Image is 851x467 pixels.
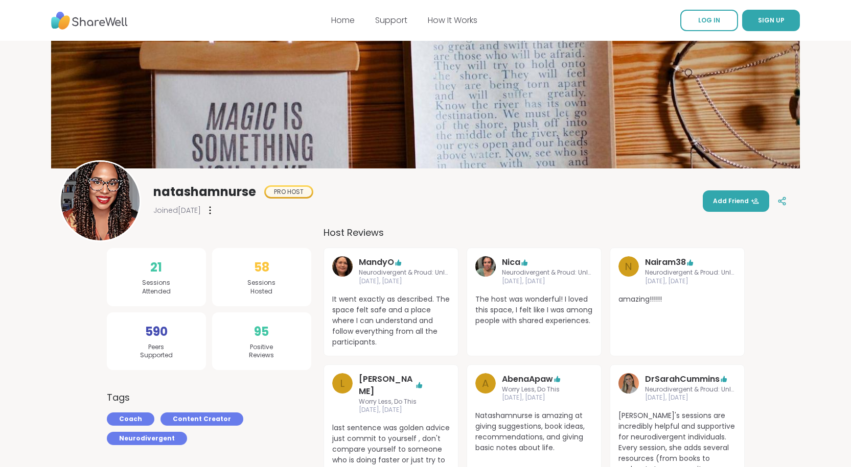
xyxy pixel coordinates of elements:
a: A [475,373,496,403]
span: Peers Supported [140,343,173,360]
span: Sessions Hosted [247,279,275,296]
a: How It Works [428,14,477,26]
div: PRO HOST [266,187,312,197]
span: Neurodivergent [119,434,175,443]
span: Neurodivergent & Proud: Unlocking ND Superpowers [645,385,736,394]
img: natashamnurse [61,162,140,240]
span: Add Friend [713,196,759,206]
a: L [332,373,353,415]
span: Neurodivergent & Proud: Unlocking ND Superpowers [502,268,593,277]
span: N [625,259,632,274]
span: [DATE], [DATE] [502,277,593,286]
button: SIGN UP [742,10,800,31]
span: A [482,376,489,391]
a: DrSarahCummins [618,373,639,403]
span: [DATE], [DATE] [359,277,450,286]
a: Nica [475,256,496,286]
a: Nairam38 [645,256,686,268]
img: MandyO [332,256,353,277]
h3: Tags [107,390,130,404]
a: [PERSON_NAME] [359,373,415,398]
span: The host was wonderful! I loved this space, I felt like I was among people with shared experiences. [475,294,593,326]
span: amazing!!!!!! [618,294,736,305]
span: Neurodivergent & Proud: Unlocking ND Superpowers [359,268,450,277]
a: LOG IN [680,10,738,31]
a: N [618,256,639,286]
span: [DATE], [DATE] [645,277,736,286]
a: DrSarahCummins [645,373,720,385]
button: Add Friend [703,190,769,212]
span: Coach [119,414,142,424]
span: Neurodivergent & Proud: Unlocking ND Superpowers [645,268,736,277]
img: ShareWell Nav Logo [51,7,128,35]
a: Home [331,14,355,26]
span: Joined [DATE] [153,205,201,215]
span: SIGN UP [758,16,785,24]
span: 590 [145,323,168,341]
a: Nica [502,256,520,268]
span: 95 [254,323,269,341]
span: L [340,376,344,391]
span: Worry Less, Do This [502,385,566,394]
a: MandyO [332,256,353,286]
a: AbenaApaw [502,373,553,385]
a: Support [375,14,407,26]
span: Worry Less, Do This [359,398,423,406]
img: Nica [475,256,496,277]
span: natashamnurse [153,184,256,200]
span: [DATE], [DATE] [359,406,423,414]
img: banner [51,41,800,168]
span: Sessions Attended [142,279,171,296]
span: [DATE], [DATE] [645,394,736,402]
span: Natashamnurse is amazing at giving suggestions, book ideas, recommendations, and giving basic not... [475,410,593,453]
img: DrSarahCummins [618,373,639,394]
span: Positive Reviews [249,343,274,360]
a: MandyO [359,256,394,268]
span: LOG IN [698,16,720,24]
span: 58 [254,258,269,277]
span: 21 [150,258,162,277]
span: [DATE], [DATE] [502,394,566,402]
span: It went exactly as described. The space felt safe and a place where I can understand and follow e... [332,294,450,348]
span: Content Creator [173,414,231,424]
